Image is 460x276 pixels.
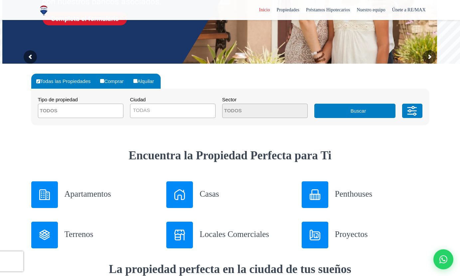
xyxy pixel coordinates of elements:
a: Casas [166,181,294,208]
h3: Casas [200,188,294,200]
input: Todas las Propiedades [36,79,40,83]
span: Nuestro equipo [353,5,388,15]
a: Penthouses [302,181,429,208]
span: Inicio [256,5,273,15]
input: Alquilar [133,79,137,83]
strong: La propiedad perfecta en la ciudad de tus sueños [109,263,351,276]
strong: Encuentra la Propiedad Perfecta para Ti [129,149,332,162]
h3: Proyectos [335,228,429,240]
span: Únete a RE/MAX [388,5,429,15]
span: TODAS [130,104,216,118]
a: Apartamentos [31,181,159,208]
input: Comprar [100,79,104,83]
label: Todas las Propiedades [35,74,97,89]
h3: Penthouses [335,188,429,200]
span: Préstamos Hipotecarios [303,5,354,15]
img: Logo de REMAX [38,5,50,16]
span: TODAS [130,106,215,115]
label: Alquilar [132,74,161,89]
h3: Locales Comerciales [200,228,294,240]
span: Sector [222,97,236,102]
h3: Terrenos [65,228,159,240]
label: Comprar [98,74,130,89]
button: Buscar [314,104,395,118]
textarea: Search [38,104,103,118]
a: Terrenos [31,222,159,248]
span: Propiedades [273,5,302,15]
span: Ciudad [130,97,146,102]
textarea: Search [223,104,287,118]
span: TODAS [133,107,150,113]
a: Locales Comerciales [166,222,294,248]
h3: Apartamentos [65,188,159,200]
a: Proyectos [302,222,429,248]
span: Tipo de propiedad [38,97,78,102]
